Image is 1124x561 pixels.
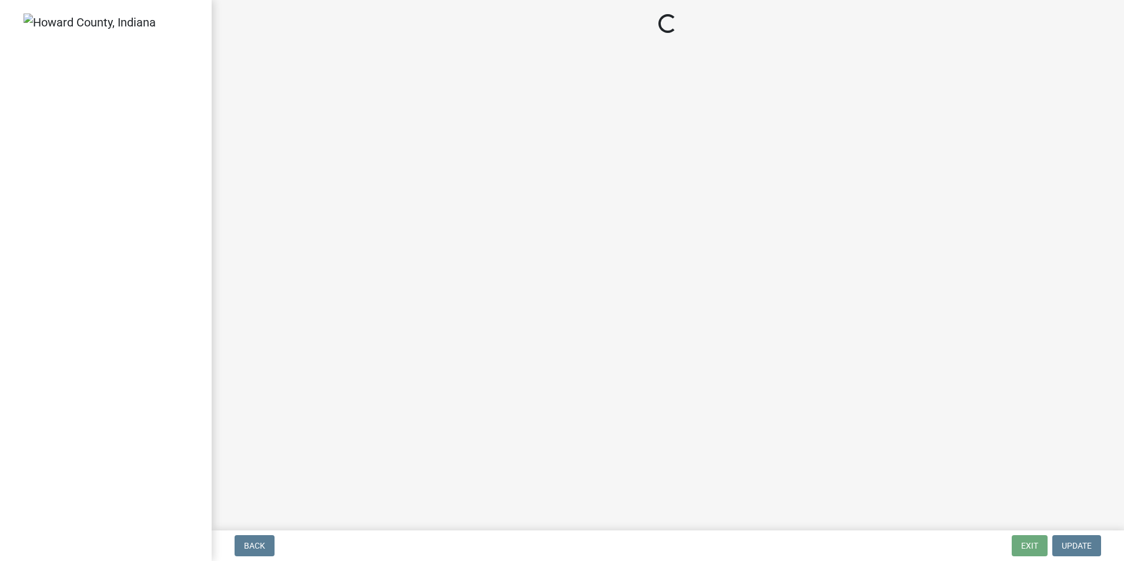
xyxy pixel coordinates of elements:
[244,541,265,550] span: Back
[235,535,275,556] button: Back
[1012,535,1048,556] button: Exit
[24,14,156,31] img: Howard County, Indiana
[1052,535,1101,556] button: Update
[1062,541,1092,550] span: Update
